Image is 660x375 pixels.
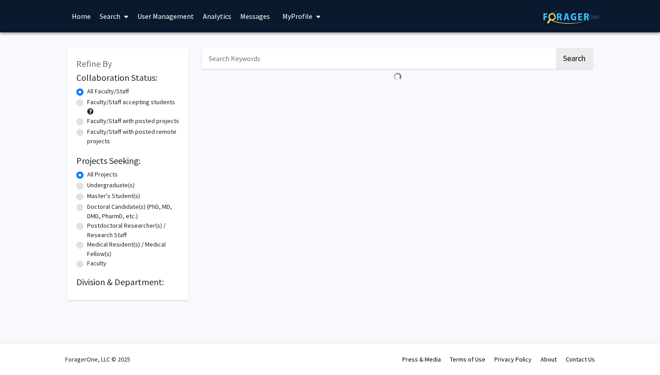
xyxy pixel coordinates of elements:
a: User Management [133,0,198,32]
nav: Page navigation [202,84,593,105]
label: Medical Resident(s) / Medical Fellow(s) [87,240,180,259]
img: Loading [390,69,405,84]
h2: Collaboration Status: [76,72,180,83]
a: Home [67,0,95,32]
label: Master's Student(s) [87,191,140,201]
label: Postdoctoral Researcher(s) / Research Staff [87,221,180,240]
a: Messages [236,0,274,32]
label: All Faculty/Staff [87,87,129,96]
label: Faculty [87,259,106,268]
a: Contact Us [566,355,595,363]
a: Terms of Use [450,355,485,363]
label: Faculty/Staff with posted projects [87,116,179,126]
a: Search [95,0,133,32]
label: Undergraduate(s) [87,181,135,190]
label: Doctoral Candidate(s) (PhD, MD, DMD, PharmD, etc.) [87,202,180,221]
div: ForagerOne, LLC © 2025 [65,344,130,375]
label: All Projects [87,170,118,179]
a: About [541,355,557,363]
span: My Profile [282,12,312,21]
a: Analytics [198,0,236,32]
h2: Division & Department: [76,277,180,287]
img: ForagerOne Logo [543,10,599,24]
span: Refine By [76,58,112,69]
button: Search [556,48,593,69]
a: Privacy Policy [494,355,532,363]
input: Search Keywords [202,48,554,69]
label: Faculty/Staff with posted remote projects [87,127,180,146]
a: Press & Media [402,355,441,363]
h2: Projects Seeking: [76,155,180,166]
label: Faculty/Staff accepting students [87,97,175,107]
